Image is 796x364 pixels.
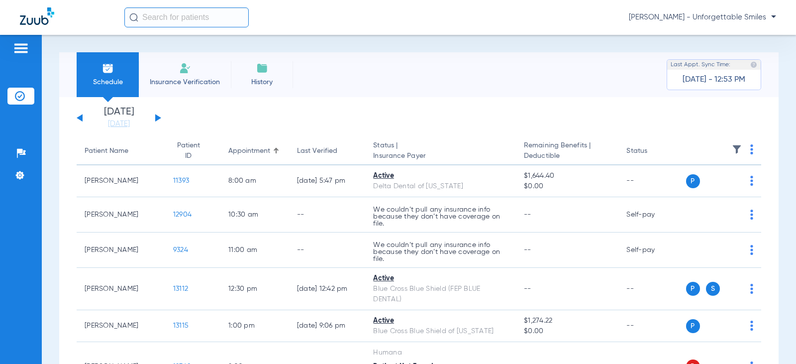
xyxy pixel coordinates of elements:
[373,284,508,305] div: Blue Cross Blue Shield (FEP BLUE DENTAL)
[750,284,753,294] img: group-dot-blue.svg
[77,197,165,233] td: [PERSON_NAME]
[686,282,700,296] span: P
[289,233,365,268] td: --
[228,146,270,156] div: Appointment
[220,310,289,342] td: 1:00 PM
[750,321,753,331] img: group-dot-blue.svg
[618,165,686,197] td: --
[173,177,189,184] span: 11393
[524,326,610,337] span: $0.00
[173,246,188,253] span: 9324
[220,165,289,197] td: 8:00 AM
[289,197,365,233] td: --
[524,285,531,292] span: --
[750,61,757,68] img: last sync help info
[373,273,508,284] div: Active
[524,171,610,181] span: $1,644.40
[173,322,189,329] span: 13115
[85,146,157,156] div: Patient Name
[77,268,165,310] td: [PERSON_NAME]
[13,42,29,54] img: hamburger-icon
[524,211,531,218] span: --
[618,268,686,310] td: --
[732,144,742,154] img: filter.svg
[102,62,114,74] img: Schedule
[289,268,365,310] td: [DATE] 12:42 PM
[289,165,365,197] td: [DATE] 5:47 PM
[373,348,508,358] div: Humana
[228,146,281,156] div: Appointment
[129,13,138,22] img: Search Icon
[750,144,753,154] img: group-dot-blue.svg
[618,233,686,268] td: Self-pay
[77,165,165,197] td: [PERSON_NAME]
[256,62,268,74] img: History
[373,242,508,262] p: We couldn’t pull any insurance info because they don’t have coverage on file.
[220,268,289,310] td: 12:30 PM
[618,137,686,165] th: Status
[629,12,776,22] span: [PERSON_NAME] - Unforgettable Smiles
[173,140,203,161] div: Patient ID
[77,310,165,342] td: [PERSON_NAME]
[297,146,337,156] div: Last Verified
[373,316,508,326] div: Active
[373,181,508,192] div: Delta Dental of [US_STATE]
[524,151,610,161] span: Deductible
[20,7,54,25] img: Zuub Logo
[686,319,700,333] span: P
[524,316,610,326] span: $1,274.22
[618,310,686,342] td: --
[750,245,753,255] img: group-dot-blue.svg
[373,206,508,227] p: We couldn’t pull any insurance info because they don’t have coverage on file.
[289,310,365,342] td: [DATE] 9:06 PM
[89,107,149,129] li: [DATE]
[179,62,191,74] img: Manual Insurance Verification
[618,197,686,233] td: Self-pay
[706,282,720,296] span: S
[524,246,531,253] span: --
[84,77,131,87] span: Schedule
[146,77,223,87] span: Insurance Verification
[373,151,508,161] span: Insurance Payer
[750,210,753,220] img: group-dot-blue.svg
[89,119,149,129] a: [DATE]
[85,146,128,156] div: Patient Name
[77,233,165,268] td: [PERSON_NAME]
[373,326,508,337] div: Blue Cross Blue Shield of [US_STATE]
[373,171,508,181] div: Active
[173,211,192,218] span: 12904
[220,233,289,268] td: 11:00 AM
[124,7,249,27] input: Search for patients
[524,181,610,192] span: $0.00
[750,176,753,186] img: group-dot-blue.svg
[297,146,357,156] div: Last Verified
[686,174,700,188] span: P
[671,60,730,70] span: Last Appt. Sync Time:
[173,140,212,161] div: Patient ID
[173,285,188,292] span: 13112
[220,197,289,233] td: 10:30 AM
[365,137,516,165] th: Status |
[683,75,745,85] span: [DATE] - 12:53 PM
[516,137,618,165] th: Remaining Benefits |
[238,77,286,87] span: History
